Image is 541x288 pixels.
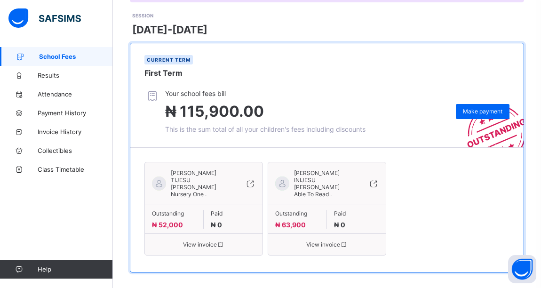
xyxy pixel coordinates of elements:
span: Your school fees bill [165,89,366,97]
span: Able To Read . [294,191,332,198]
span: School Fees [39,53,113,60]
button: Open asap [508,255,536,283]
img: outstanding-stamp.3c148f88c3ebafa6da95868fa43343a1.svg [455,94,524,147]
span: This is the sum total of all your children's fees including discounts [165,125,366,133]
span: View invoice [275,241,379,248]
span: Outstanding [275,210,319,217]
span: View invoice [152,241,255,248]
span: ₦ 115,900.00 [165,102,264,120]
span: ₦ 63,900 [275,221,306,229]
span: [PERSON_NAME] TIJESU [PERSON_NAME] [171,169,235,191]
img: safsims [8,8,81,28]
span: Help [38,265,112,273]
span: Collectibles [38,147,113,154]
span: Attendance [38,90,113,98]
span: ₦ 52,000 [152,221,183,229]
span: Class Timetable [38,166,113,173]
span: Make payment [463,108,502,115]
span: First Term [144,68,183,78]
span: Paid [334,210,379,217]
span: SESSION [132,13,153,18]
span: [PERSON_NAME] INIJESU [PERSON_NAME] [294,169,358,191]
span: [DATE]-[DATE] [132,24,207,36]
span: Invoice History [38,128,113,136]
span: Outstanding [152,210,196,217]
span: ₦ 0 [211,221,222,229]
span: Nursery One . [171,191,207,198]
span: Current term [147,57,191,63]
span: Paid [211,210,255,217]
span: Payment History [38,109,113,117]
span: Results [38,72,113,79]
span: ₦ 0 [334,221,345,229]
